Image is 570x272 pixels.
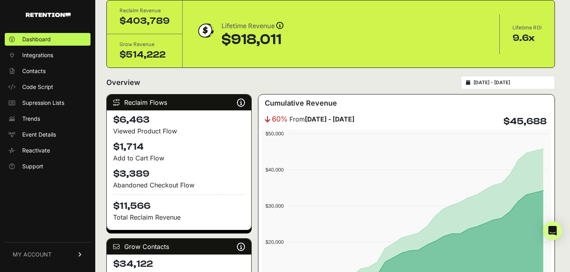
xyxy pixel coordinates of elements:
div: 9.6x [512,32,542,44]
div: $403,789 [119,15,169,27]
div: Open Intercom Messenger [543,221,562,240]
img: Retention.com [26,13,71,17]
h4: $45,688 [503,115,547,128]
div: $918,011 [221,32,283,48]
span: Supression Lists [22,99,64,107]
a: Support [5,160,91,173]
div: Grow Revenue [119,41,169,48]
span: Event Details [22,131,56,139]
strong: [DATE] - [DATE] [305,115,354,123]
div: $514,222 [119,48,169,61]
span: Reactivate [22,147,50,154]
div: Lifetime ROI [512,24,542,32]
span: Code Script [22,83,53,91]
h4: $34,122 [113,258,245,270]
h3: Cumulative Revenue [265,98,337,109]
div: Viewed Product Flow [113,126,245,136]
h4: $1,714 [113,141,245,153]
a: Contacts [5,65,91,77]
a: Integrations [5,49,91,62]
span: From [289,114,354,124]
text: $20,000 [266,239,284,245]
h4: $3,389 [113,168,245,180]
div: Reclaim Revenue [119,7,169,15]
span: Integrations [22,51,53,59]
div: Abandoned Checkout Flow [113,180,245,190]
span: 60% [272,114,288,125]
span: Support [22,162,43,170]
a: Code Script [5,81,91,93]
a: Supression Lists [5,96,91,109]
div: Grow Contacts [107,239,251,255]
text: $30,000 [266,203,284,209]
a: Event Details [5,128,91,141]
text: $40,000 [266,167,284,173]
h4: $11,566 [113,195,245,212]
a: Trends [5,112,91,125]
img: dollar-coin-05c43ed7efb7bc0c12610022525b4bbbb207c7efeef5aecc26f025e68dcafac9.png [195,21,215,41]
div: Reclaim Flows [107,95,251,110]
h4: $6,463 [113,114,245,126]
p: Total Reclaim Revenue [113,212,245,222]
span: MY ACCOUNT [13,251,52,258]
span: Trends [22,115,40,123]
div: Lifetime Revenue [221,21,283,32]
span: Contacts [22,67,46,75]
a: MY ACCOUNT [5,242,91,266]
a: Dashboard [5,33,91,46]
text: $50,000 [266,131,284,137]
span: Dashboard [22,35,51,43]
div: Add to Cart Flow [113,153,245,163]
a: Reactivate [5,144,91,157]
h2: Overview [106,77,140,88]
